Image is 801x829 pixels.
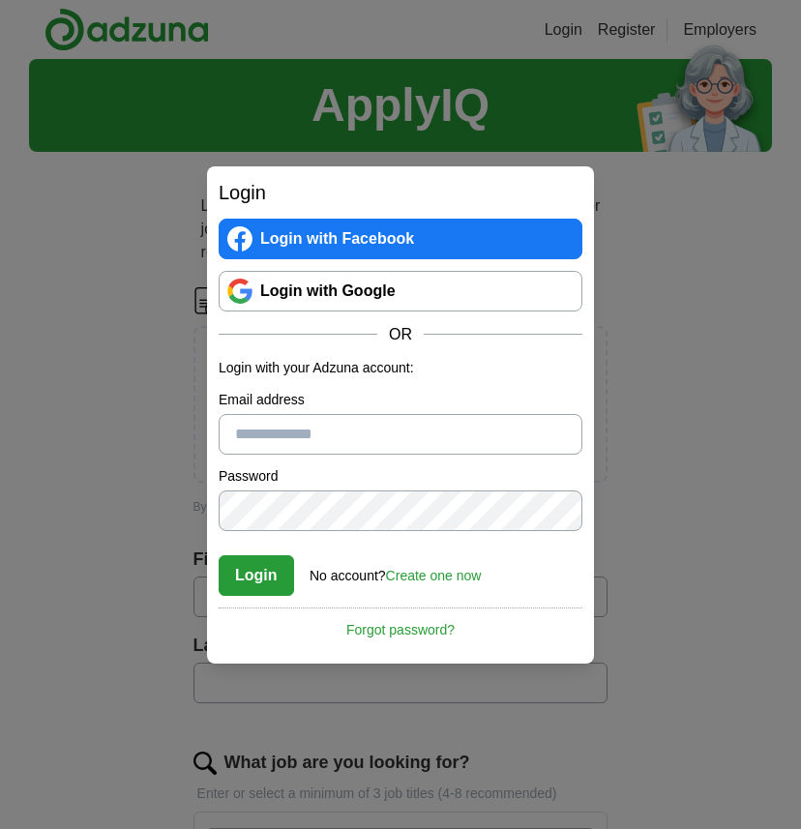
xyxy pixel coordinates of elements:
[386,568,482,583] a: Create one now
[310,554,481,586] div: No account?
[219,178,582,207] h2: Login
[377,323,424,346] span: OR
[219,219,582,259] a: Login with Facebook
[219,271,582,311] a: Login with Google
[219,555,294,596] button: Login
[219,607,582,640] a: Forgot password?
[219,466,582,487] label: Password
[219,390,582,410] label: Email address
[219,358,582,378] p: Login with your Adzuna account:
